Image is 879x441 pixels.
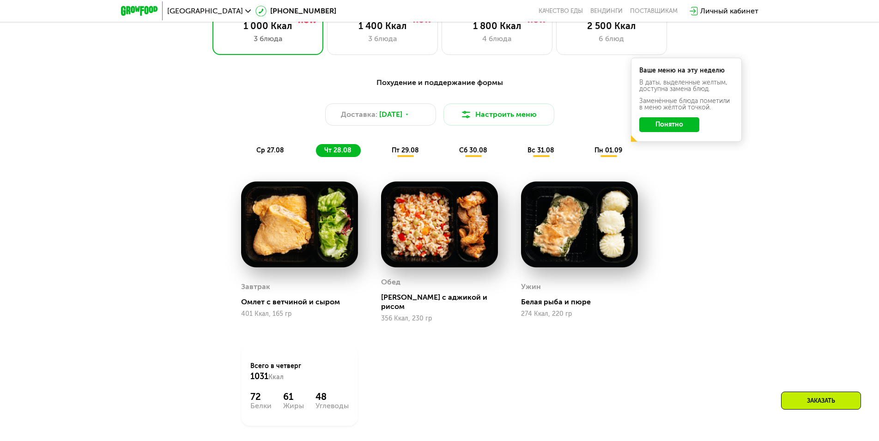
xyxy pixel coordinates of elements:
div: 72 [250,391,272,402]
div: 61 [283,391,304,402]
div: 401 Ккал, 165 гр [241,310,358,318]
div: 3 блюда [222,33,314,44]
div: Углеводы [315,402,349,410]
span: Доставка: [341,109,377,120]
div: 1 000 Ккал [222,20,314,31]
span: пт 29.08 [392,146,419,154]
div: 1 400 Ккал [337,20,428,31]
span: сб 30.08 [459,146,487,154]
div: Обед [381,275,400,289]
div: 6 блюд [566,33,657,44]
div: 356 Ккал, 230 гр [381,315,498,322]
div: 274 Ккал, 220 гр [521,310,638,318]
a: Качество еды [539,7,583,15]
div: 3 блюда [337,33,428,44]
span: чт 28.08 [324,146,352,154]
span: [DATE] [379,109,402,120]
a: Вендинги [590,7,623,15]
div: Всего в четверг [250,362,349,382]
span: вс 31.08 [527,146,554,154]
button: Понятно [639,117,699,132]
div: Белая рыба и пюре [521,297,645,307]
div: Завтрак [241,280,270,294]
div: 48 [315,391,349,402]
button: Настроить меню [443,103,554,126]
span: Ккал [268,373,284,381]
div: Похудение и поддержание формы [166,77,713,89]
span: 1031 [250,371,268,381]
div: Ваше меню на эту неделю [639,67,734,74]
div: Личный кабинет [700,6,758,17]
div: Заказать [781,392,861,410]
div: поставщикам [630,7,678,15]
div: Жиры [283,402,304,410]
span: ср 27.08 [256,146,284,154]
span: [GEOGRAPHIC_DATA] [167,7,243,15]
div: Белки [250,402,272,410]
div: Ужин [521,280,541,294]
a: [PHONE_NUMBER] [255,6,336,17]
div: 1 800 Ккал [451,20,543,31]
div: Заменённые блюда пометили в меню жёлтой точкой. [639,98,734,111]
div: 4 блюда [451,33,543,44]
span: пн 01.09 [594,146,622,154]
div: [PERSON_NAME] с аджикой и рисом [381,293,505,311]
div: 2 500 Ккал [566,20,657,31]
div: В даты, выделенные желтым, доступна замена блюд. [639,79,734,92]
div: Омлет с ветчиной и сыром [241,297,365,307]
